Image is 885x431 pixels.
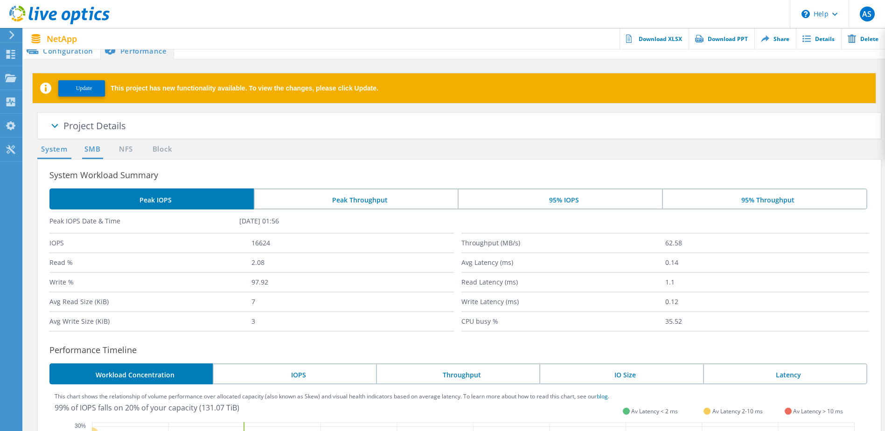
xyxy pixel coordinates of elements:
label: Av Latency 2-10 ms [712,407,763,415]
text: 30% [75,423,86,429]
li: IO Size [539,363,703,384]
span: blog [597,392,608,400]
a: Share [754,28,796,49]
li: Peak Throughput [254,188,458,209]
label: 1.1 [665,273,869,292]
li: Throughput [376,363,539,384]
span: This project has new functionality available. To view the changes, please click Update. [111,85,378,91]
label: 16624 [251,234,453,252]
button: Update [58,80,105,97]
label: CPU busy % [461,312,665,331]
a: Download PPT [689,28,754,49]
label: 97.92 [251,273,453,292]
label: 7 [251,292,453,311]
label: Throughput (MB/s) [461,234,665,252]
span: Update [76,85,92,92]
a: NFS [117,144,135,155]
label: This chart shows the relationship of volume performance over allocated capacity (also known as Sk... [55,394,609,399]
a: Details [796,28,841,49]
li: Workload Concentration [49,363,213,384]
svg: \n [801,10,810,18]
label: Read Latency (ms) [461,273,665,292]
label: 62.58 [665,234,869,252]
a: System [37,144,71,155]
label: Av Latency < 2 ms [631,407,678,415]
label: 0.14 [665,253,869,272]
label: Peak IOPS Date & Time [49,216,239,226]
label: Avg Latency (ms) [461,253,665,272]
label: Write Latency (ms) [461,292,665,311]
label: 35.52 [665,312,869,331]
label: Read % [49,253,251,272]
label: Avg Write Size (KiB) [49,312,251,331]
a: SMB [82,144,103,155]
label: [DATE] 01:56 [239,216,429,226]
h3: System Workload Summary [49,168,881,181]
li: Peak IOPS [49,188,254,209]
label: Avg Read Size (KiB) [49,292,251,311]
li: 95% Throughput [662,188,867,209]
a: Delete [841,28,885,49]
label: 0.12 [665,292,869,311]
span: AS [862,10,871,18]
h3: Performance Timeline [49,343,881,356]
label: Av Latency > 10 ms [793,407,843,415]
label: 3 [251,312,453,331]
label: 2.08 [251,253,453,272]
label: 99% of IOPS falls on 20% of your capacity (131.07 TiB) [55,403,239,413]
span: Project Details [63,119,126,132]
a: Download XLSX [620,28,689,49]
label: Write % [49,273,251,292]
li: Latency [703,363,867,384]
span: NetApp [47,35,77,43]
label: IOPS [49,234,251,252]
li: 95% IOPS [458,188,662,209]
a: Block [149,144,175,155]
a: Live Optics Dashboard [9,20,110,26]
li: IOPS [213,363,376,384]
